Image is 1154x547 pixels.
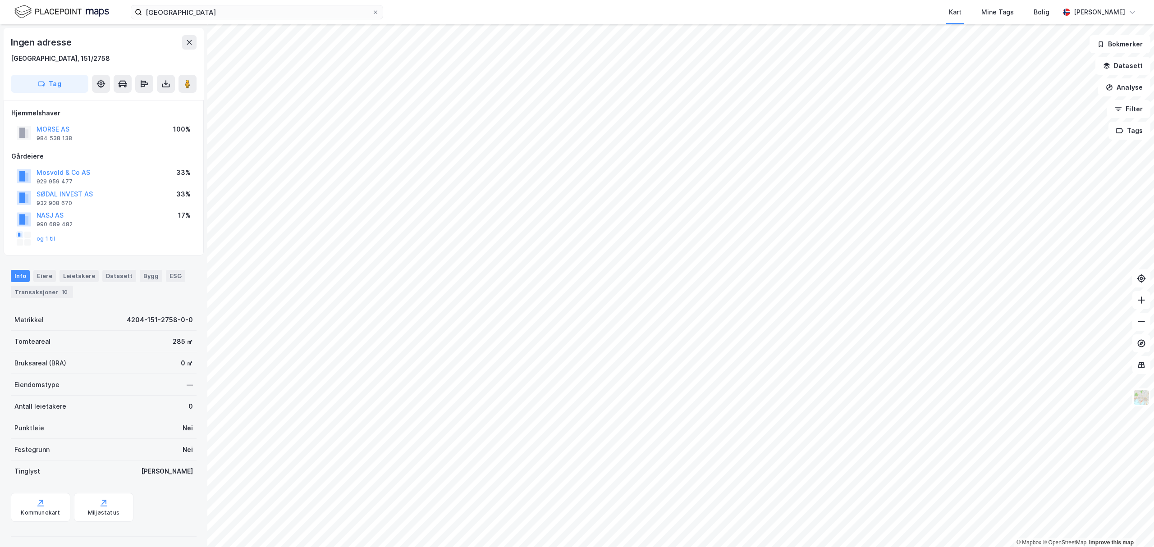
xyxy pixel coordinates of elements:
[14,315,44,325] div: Matrikkel
[21,509,60,516] div: Kommunekart
[37,135,72,142] div: 984 538 138
[127,315,193,325] div: 4204-151-2758-0-0
[14,423,44,433] div: Punktleie
[11,108,196,119] div: Hjemmelshaver
[166,270,185,282] div: ESG
[11,35,73,50] div: Ingen adresse
[176,189,191,200] div: 33%
[183,423,193,433] div: Nei
[1017,539,1041,546] a: Mapbox
[60,270,99,282] div: Leietakere
[981,7,1014,18] div: Mine Tags
[140,270,162,282] div: Bygg
[11,151,196,162] div: Gårdeiere
[1109,504,1154,547] iframe: Chat Widget
[188,401,193,412] div: 0
[11,75,88,93] button: Tag
[60,287,69,296] div: 10
[949,7,962,18] div: Kart
[14,444,50,455] div: Festegrunn
[14,401,66,412] div: Antall leietakere
[178,210,191,221] div: 17%
[1107,100,1150,118] button: Filter
[1074,7,1125,18] div: [PERSON_NAME]
[1090,35,1150,53] button: Bokmerker
[14,466,40,477] div: Tinglyst
[37,221,73,228] div: 990 689 482
[33,270,56,282] div: Eiere
[141,466,193,477] div: [PERSON_NAME]
[1043,539,1086,546] a: OpenStreetMap
[14,358,66,369] div: Bruksareal (BRA)
[37,200,72,207] div: 932 908 670
[173,336,193,347] div: 285 ㎡
[1034,7,1049,18] div: Bolig
[181,358,193,369] div: 0 ㎡
[102,270,136,282] div: Datasett
[1098,78,1150,96] button: Analyse
[1108,122,1150,140] button: Tags
[88,509,119,516] div: Miljøstatus
[183,444,193,455] div: Nei
[14,379,60,390] div: Eiendomstype
[11,286,73,298] div: Transaksjoner
[173,124,191,135] div: 100%
[14,336,50,347] div: Tomteareal
[1089,539,1134,546] a: Improve this map
[37,178,73,185] div: 929 959 477
[176,167,191,178] div: 33%
[1109,504,1154,547] div: Kontrollprogram for chat
[1095,57,1150,75] button: Datasett
[11,270,30,282] div: Info
[187,379,193,390] div: —
[1133,389,1150,406] img: Z
[11,53,110,64] div: [GEOGRAPHIC_DATA], 151/2758
[142,5,372,19] input: Søk på adresse, matrikkel, gårdeiere, leietakere eller personer
[14,4,109,20] img: logo.f888ab2527a4732fd821a326f86c7f29.svg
